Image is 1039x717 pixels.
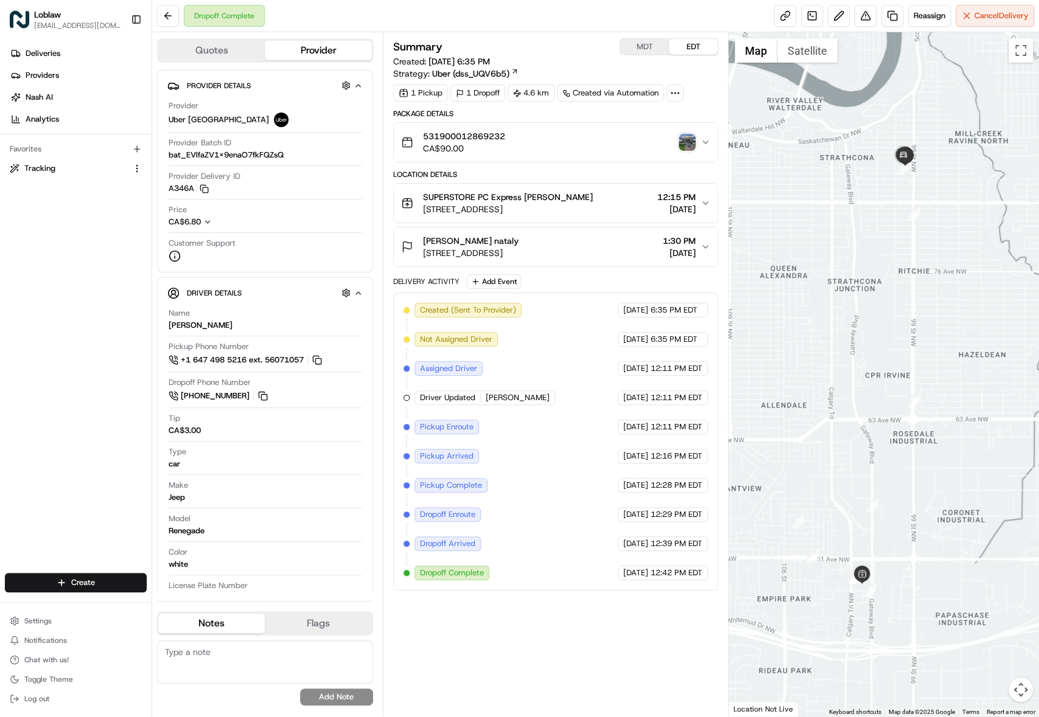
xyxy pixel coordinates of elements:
[651,567,702,578] span: 12:42 PM EDT
[423,191,593,203] span: SUPERSTORE PC Express [PERSON_NAME]
[111,274,146,284] span: 10:49 AM
[651,480,702,491] span: 12:28 PM EDT
[103,359,113,369] div: 💻
[848,570,861,584] div: 7
[24,358,93,370] span: Knowledge Base
[651,334,698,345] span: 6:35 PM EDT
[663,235,696,247] span: 1:30 PM
[5,109,152,129] a: Analytics
[897,161,910,175] div: 12
[863,583,876,597] div: 8
[5,690,147,707] button: Log out
[169,413,180,424] span: Tip
[5,44,152,63] a: Deliveries
[623,334,648,345] span: [DATE]
[167,283,363,303] button: Driver Details
[777,38,838,63] button: Show satellite imagery
[55,214,167,224] div: We're available if you need us!
[651,392,702,403] span: 12:11 PM EDT
[34,9,61,21] button: Loblaw
[12,263,32,282] img: Loblaw 12 agents
[620,39,669,55] button: MDT
[169,238,236,249] span: Customer Support
[158,614,265,633] button: Notes
[420,421,474,432] span: Pickup Enroute
[5,612,147,629] button: Settings
[5,671,147,688] button: Toggle Theme
[10,10,29,29] img: Loblaw
[420,567,484,578] span: Dropoff Complete
[265,614,371,633] button: Flags
[12,134,222,154] p: Welcome 👋
[5,632,147,649] button: Notifications
[393,85,448,102] div: 1 Pickup
[169,353,324,367] a: +1 647 498 5216 ext. 56071057
[169,216,276,227] button: CA$6.80
[432,68,509,80] span: Uber (dss_UQV6b5)
[169,308,190,319] span: Name
[735,38,777,63] button: Show street map
[679,134,696,151] img: photo_proof_of_delivery image
[557,85,664,102] a: Created via Automation
[962,708,979,715] a: Terms (opens in new tab)
[420,392,475,403] span: Driver Updated
[829,708,881,716] button: Keyboard shortcuts
[914,10,945,21] span: Reassign
[24,674,73,684] span: Toggle Theme
[24,163,55,174] span: Tracking
[34,21,121,30] span: [EMAIL_ADDRESS][DOMAIN_NAME]
[26,70,59,81] span: Providers
[393,170,718,179] div: Location Details
[732,701,772,716] img: Google
[169,492,185,503] div: Jeep
[26,92,53,103] span: Nash AI
[393,68,519,80] div: Strategy:
[12,98,37,122] img: Nash
[26,202,47,224] img: 1727276513143-84d647e1-66c0-4f92-a045-3c9f9f5dfd92
[169,137,231,148] span: Provider Batch ID
[420,509,475,520] span: Dropoff Enroute
[987,708,1035,715] a: Report a map error
[450,85,505,102] div: 1 Dropoff
[55,202,200,214] div: Start new chat
[103,307,107,317] span: •
[38,274,102,284] span: Loblaw 12 agents
[38,307,100,317] span: Klarizel Pensader
[26,48,60,59] span: Deliveries
[651,305,698,316] span: 6:35 PM EDT
[508,85,554,102] div: 4.6 km
[394,184,718,223] button: SUPERSTORE PC Express [PERSON_NAME][STREET_ADDRESS]12:15 PM[DATE]
[907,207,920,221] div: 11
[24,694,49,704] span: Log out
[169,377,251,388] span: Dropoff Phone Number
[24,308,34,317] img: 1736555255976-a54dd68f-1ca7-489b-9aae-adbdc363a1c4
[110,307,139,317] span: 9:56 AM
[167,75,363,95] button: Provider Details
[169,114,269,125] span: Uber [GEOGRAPHIC_DATA]
[1009,677,1033,702] button: Map camera controls
[956,5,1034,27] button: CancelDelivery
[169,183,209,194] button: A346A
[729,701,799,716] div: Location Not Live
[651,421,702,432] span: 12:11 PM EDT
[169,204,187,215] span: Price
[10,163,127,174] a: Tracking
[423,203,593,215] span: [STREET_ADDRESS]
[865,499,878,512] div: 9
[169,320,233,331] div: [PERSON_NAME]
[420,480,482,491] span: Pickup Complete
[889,708,955,715] span: Map data ©2025 Google
[5,159,147,178] button: Tracking
[115,358,195,370] span: API Documentation
[5,573,147,592] button: Create
[974,10,1029,21] span: Cancel Delivery
[429,56,490,67] span: [DATE] 6:35 PM
[467,274,521,289] button: Add Event
[623,480,648,491] span: [DATE]
[169,559,188,570] div: white
[423,235,519,247] span: [PERSON_NAME] nataly
[169,425,201,436] div: CA$3.00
